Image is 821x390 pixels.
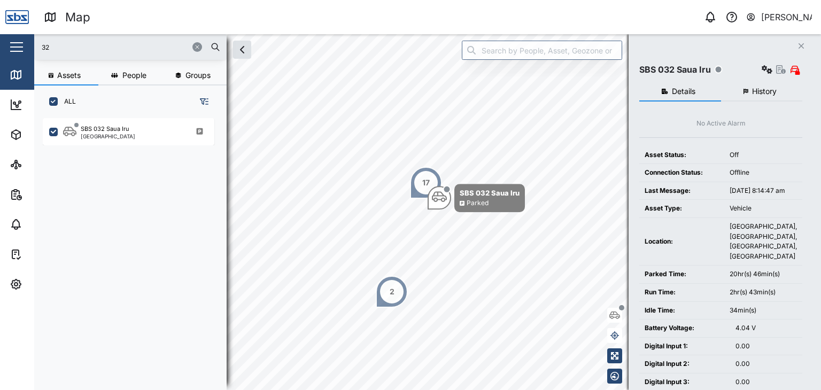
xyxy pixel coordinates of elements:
[645,186,719,196] div: Last Message:
[467,198,489,208] div: Parked
[696,119,746,129] div: No Active Alarm
[645,150,719,160] div: Asset Status:
[735,377,797,387] div: 0.00
[390,286,394,298] div: 2
[28,189,64,200] div: Reports
[735,323,797,333] div: 4.04 V
[639,63,711,76] div: SBS 032 Saua Iru
[735,341,797,352] div: 0.00
[122,72,146,79] span: People
[730,150,797,160] div: Off
[428,184,525,212] div: Map marker
[28,248,57,260] div: Tasks
[730,287,797,298] div: 2hr(s) 43min(s)
[730,186,797,196] div: [DATE] 8:14:47 am
[34,34,821,390] canvas: Map
[462,41,622,60] input: Search by People, Asset, Geozone or Place
[730,306,797,316] div: 34min(s)
[645,204,719,214] div: Asset Type:
[28,159,53,170] div: Sites
[28,99,76,111] div: Dashboard
[645,269,719,279] div: Parked Time:
[645,377,725,387] div: Digital Input 3:
[422,177,430,189] div: 17
[645,237,719,247] div: Location:
[735,359,797,369] div: 0.00
[672,88,695,95] span: Details
[81,134,135,139] div: [GEOGRAPHIC_DATA]
[730,204,797,214] div: Vehicle
[752,88,777,95] span: History
[761,11,812,24] div: [PERSON_NAME]
[645,323,725,333] div: Battery Voltage:
[5,5,29,29] img: Main Logo
[57,72,81,79] span: Assets
[730,168,797,178] div: Offline
[376,276,408,308] div: Map marker
[460,188,520,198] div: SBS 032 Saua Iru
[185,72,211,79] span: Groups
[81,124,129,134] div: SBS 032 Saua Iru
[28,219,61,230] div: Alarms
[65,8,90,27] div: Map
[645,306,719,316] div: Idle Time:
[645,287,719,298] div: Run Time:
[41,39,220,55] input: Search assets or drivers
[730,222,797,261] div: [GEOGRAPHIC_DATA], [GEOGRAPHIC_DATA], [GEOGRAPHIC_DATA], [GEOGRAPHIC_DATA]
[43,114,226,381] div: grid
[730,269,797,279] div: 20hr(s) 46min(s)
[645,359,725,369] div: Digital Input 2:
[645,341,725,352] div: Digital Input 1:
[410,167,442,199] div: Map marker
[28,129,61,141] div: Assets
[645,168,719,178] div: Connection Status:
[746,10,812,25] button: [PERSON_NAME]
[28,278,66,290] div: Settings
[28,69,52,81] div: Map
[58,97,76,106] label: ALL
